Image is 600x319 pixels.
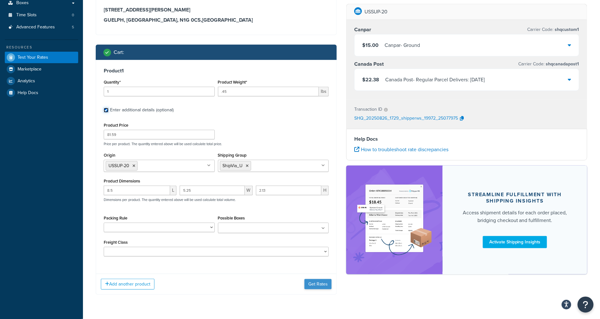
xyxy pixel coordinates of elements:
span: L [170,186,176,195]
input: 0.00 [218,87,319,96]
p: Carrier Code: [528,25,579,34]
button: Open Resource Center [578,297,594,313]
a: Help Docs [5,87,78,99]
button: Get Rates [304,279,332,289]
span: Time Slots [16,12,37,18]
p: Carrier Code: [519,60,579,69]
p: Dimensions per product. The quantity entered above will be used calculate total volume. [102,197,236,202]
span: Help Docs [18,90,38,96]
button: Add another product [101,279,154,290]
label: Possible Boxes [218,216,245,220]
li: Time Slots [5,9,78,21]
div: Resources [5,45,78,50]
a: Activate Shipping Insights [483,236,547,248]
h3: Product 1 [104,68,329,74]
h2: Cart : [114,49,124,55]
span: $22.38 [362,76,379,83]
span: shqcustom1 [554,26,579,33]
label: Product Price [104,123,128,128]
label: Origin [104,153,115,158]
a: Marketplace [5,63,78,75]
label: Freight Class [104,240,128,245]
div: Canada Post - Regular Parcel Delivers: [DATE] [385,75,485,84]
span: Advanced Features [16,25,55,30]
a: Test Your Rates [5,52,78,63]
span: Test Your Rates [18,55,48,60]
a: Analytics [5,75,78,87]
span: $15.00 [362,41,379,49]
div: Canpar - Ground [385,41,420,50]
p: Price per product. The quantity entered above will be used calculate total price. [102,142,330,146]
p: USSUP-20 [364,7,387,16]
input: 0.0 [104,87,215,96]
li: Advanced Features [5,21,78,33]
span: W [245,186,253,195]
div: Access shipment details for each order placed, bridging checkout and fulfillment. [458,209,572,224]
span: H [321,186,329,195]
span: 5 [72,25,74,30]
label: Product Weight* [218,80,247,85]
span: ShipVia_U [223,162,243,169]
h3: Canpar [354,26,371,33]
label: Quantity* [104,80,121,85]
span: 0 [72,12,74,18]
div: Streamline Fulfillment with Shipping Insights [458,191,572,204]
a: Advanced Features5 [5,21,78,33]
p: Transaction ID [354,105,382,114]
span: lbs [319,87,329,96]
h3: GUELPH, [GEOGRAPHIC_DATA], N1G 0C5 , [GEOGRAPHIC_DATA] [104,17,329,23]
div: Enter additional details (optional) [110,106,174,115]
img: feature-image-si-e24932ea9b9fcd0ff835db86be1ff8d589347e8876e1638d903ea230a36726be.png [356,175,433,264]
span: shqcanadapost1 [545,61,579,67]
span: Marketplace [18,67,41,72]
a: How to troubleshoot rate discrepancies [354,146,448,153]
label: Product Dimensions [104,179,140,183]
h3: [STREET_ADDRESS][PERSON_NAME] [104,7,329,13]
span: USSUP-20 [109,162,129,169]
span: Analytics [18,78,35,84]
p: SHQ_20250826_1729_shipperws_19972_25077975 [354,114,458,123]
label: Shipping Group [218,153,247,158]
h3: Canada Post [354,61,384,67]
span: Boxes [16,0,29,6]
label: Packing Rule [104,216,127,220]
input: Enter additional details (optional) [104,108,109,113]
h4: Help Docs [354,135,579,143]
a: Time Slots0 [5,9,78,21]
